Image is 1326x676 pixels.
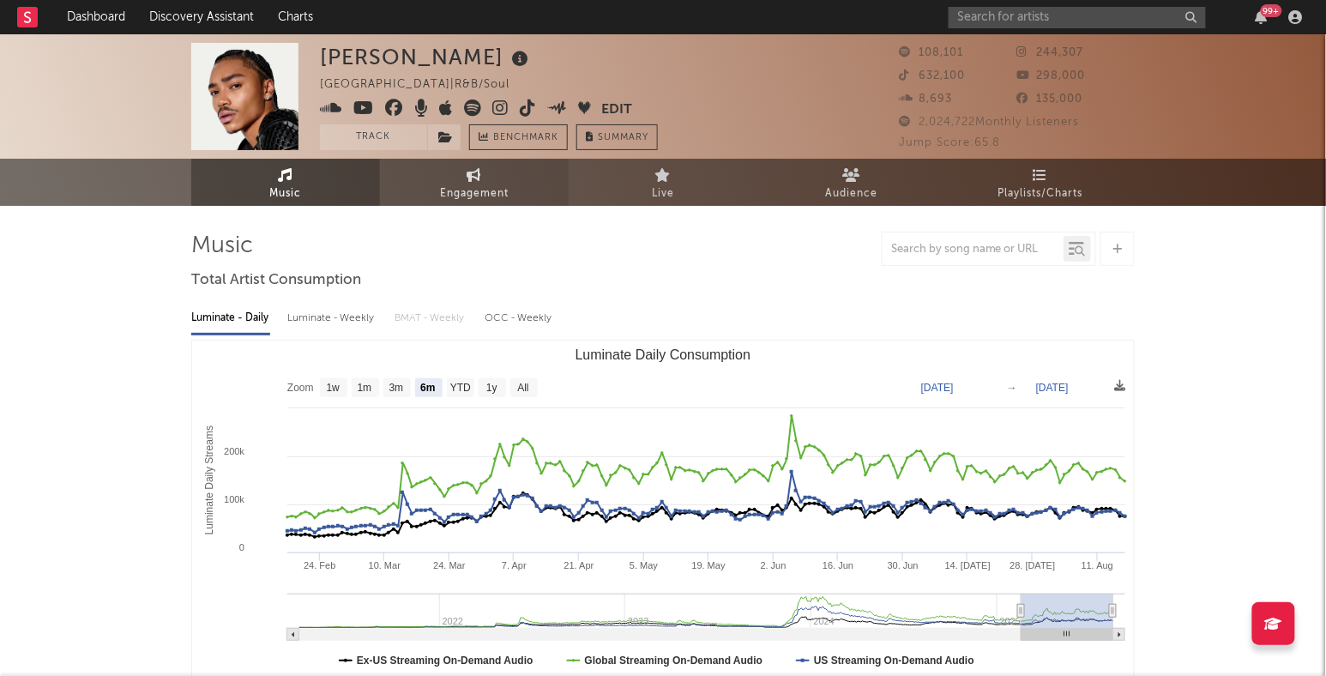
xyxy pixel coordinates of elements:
[998,184,1083,204] span: Playlists/Charts
[1017,47,1084,58] span: 244,307
[369,560,401,570] text: 10. Mar
[327,383,341,395] text: 1w
[358,383,372,395] text: 1m
[1256,10,1268,24] button: 99+
[576,347,751,362] text: Luminate Daily Consumption
[823,560,853,570] text: 16. Jun
[239,542,244,552] text: 0
[761,560,787,570] text: 2. Jun
[1010,560,1056,570] text: 28. [DATE]
[320,43,533,71] div: [PERSON_NAME]
[949,7,1206,28] input: Search for artists
[389,383,404,395] text: 3m
[420,383,435,395] text: 6m
[224,446,244,456] text: 200k
[1036,382,1069,394] text: [DATE]
[433,560,466,570] text: 24. Mar
[486,383,497,395] text: 1y
[357,655,533,667] text: Ex-US Streaming On-Demand Audio
[576,124,658,150] button: Summary
[899,94,952,105] span: 8,693
[598,133,648,142] span: Summary
[502,560,527,570] text: 7. Apr
[899,117,1080,128] span: 2,024,722 Monthly Listeners
[883,243,1064,257] input: Search by song name or URL
[304,560,335,570] text: 24. Feb
[380,159,569,206] a: Engagement
[1261,4,1282,17] div: 99 +
[450,383,471,395] text: YTD
[287,304,377,333] div: Luminate - Weekly
[585,655,763,667] text: Global Streaming On-Demand Audio
[569,159,757,206] a: Live
[826,184,878,204] span: Audience
[191,304,270,333] div: Luminate - Daily
[287,383,314,395] text: Zoom
[440,184,509,204] span: Engagement
[630,560,659,570] text: 5. May
[652,184,674,204] span: Live
[692,560,726,570] text: 19. May
[945,560,991,570] text: 14. [DATE]
[1082,560,1113,570] text: 11. Aug
[493,128,558,148] span: Benchmark
[191,270,361,291] span: Total Artist Consumption
[814,655,974,667] text: US Streaming On-Demand Audio
[888,560,919,570] text: 30. Jun
[1017,70,1086,81] span: 298,000
[921,382,954,394] text: [DATE]
[1017,94,1083,105] span: 135,000
[320,124,427,150] button: Track
[191,159,380,206] a: Music
[517,383,528,395] text: All
[203,426,215,534] text: Luminate Daily Streams
[899,70,965,81] span: 632,100
[485,304,553,333] div: OCC - Weekly
[270,184,302,204] span: Music
[757,159,946,206] a: Audience
[946,159,1135,206] a: Playlists/Charts
[1007,382,1017,394] text: →
[564,560,594,570] text: 21. Apr
[224,494,244,504] text: 100k
[469,124,568,150] a: Benchmark
[602,100,633,121] button: Edit
[320,75,529,95] div: [GEOGRAPHIC_DATA] | R&B/Soul
[899,137,1000,148] span: Jump Score: 65.8
[899,47,963,58] span: 108,101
